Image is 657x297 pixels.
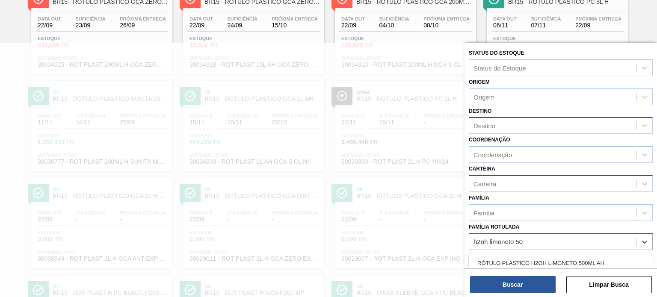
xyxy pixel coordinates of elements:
[341,16,365,21] span: Data out
[379,16,409,21] span: Suficiência
[469,255,653,271] div: RÓTULO PLÁSTICO H2OH LIMONETO 500ML AH
[341,36,401,41] span: Estoque
[493,42,553,48] span: 188,559 TH
[469,137,510,143] label: Coordenação
[575,16,621,21] span: Próxima Entrega
[474,64,526,71] div: Status do Estoque
[38,36,98,41] span: Estoque
[474,122,495,129] div: Destino
[341,42,401,48] span: 260,000 TH
[469,195,489,201] label: Família
[531,16,561,21] span: Suficiência
[38,22,61,29] span: 22/09
[341,22,365,29] span: 22/09
[227,22,257,29] span: 24/09
[189,22,213,29] span: 22/09
[272,22,318,29] span: 15/10
[469,253,512,259] label: Material ativo
[469,79,490,85] label: Origem
[120,22,166,29] span: 26/09
[531,22,561,29] span: 07/11
[575,22,621,29] span: 22/09
[474,209,494,216] div: Família
[474,93,494,100] div: Origem
[38,42,98,48] span: 243,086 TH
[469,166,495,172] label: Carteira
[120,16,166,21] span: Próxima Entrega
[469,224,519,230] label: Família Rotulada
[474,180,496,187] div: Carteira
[469,50,524,56] label: Status do Estoque
[493,22,517,29] span: 06/11
[189,42,249,48] span: 12,512 TH
[227,16,257,21] span: Suficiência
[423,16,470,21] span: Próxima Entrega
[474,151,512,159] div: Coordenação
[272,16,318,21] span: Próxima Entrega
[493,16,517,21] span: Data out
[493,36,553,41] span: Estoque
[38,16,61,21] span: Data out
[379,22,409,29] span: 04/10
[189,36,249,41] span: Estoque
[469,108,491,114] label: Destino
[75,16,105,21] span: Suficiência
[75,22,105,29] span: 23/09
[189,16,213,21] span: Data out
[423,22,470,29] span: 08/10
